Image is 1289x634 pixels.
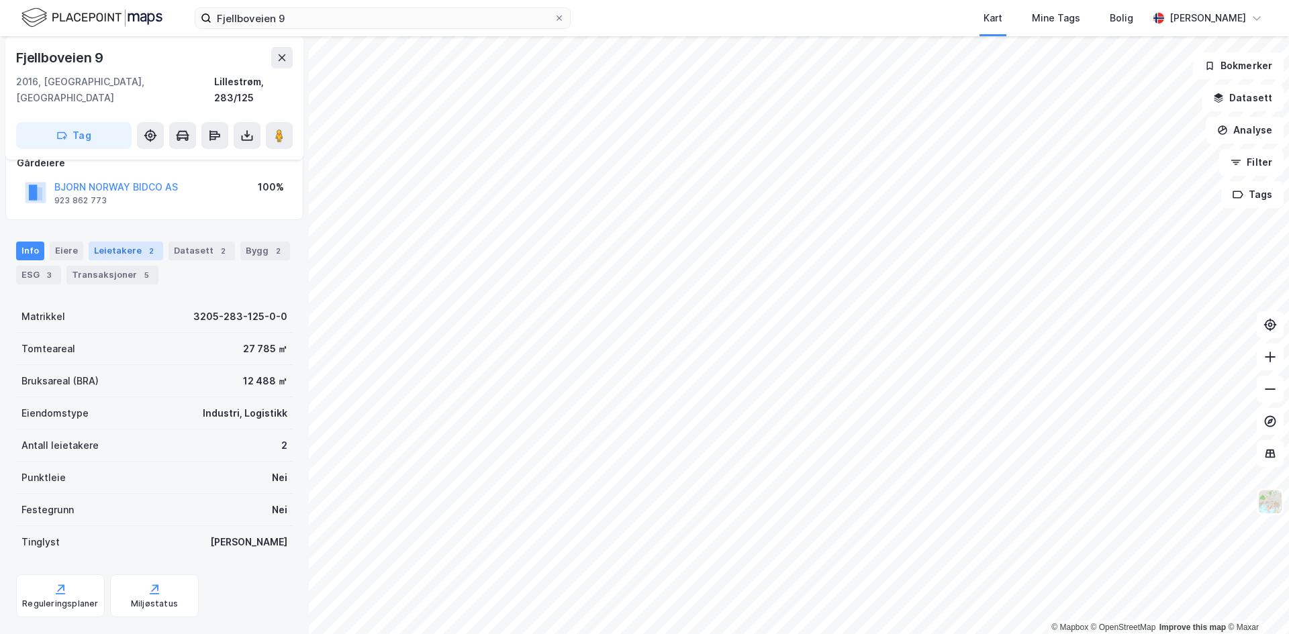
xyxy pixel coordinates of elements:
div: Info [16,242,44,260]
div: 12 488 ㎡ [243,373,287,389]
div: Kart [984,10,1002,26]
div: Mine Tags [1032,10,1080,26]
a: Mapbox [1051,623,1088,632]
div: Antall leietakere [21,437,99,454]
div: Datasett [169,242,235,260]
div: 100% [258,179,284,195]
div: 3205-283-125-0-0 [193,309,287,325]
div: 2016, [GEOGRAPHIC_DATA], [GEOGRAPHIC_DATA] [16,74,214,106]
div: 923 862 773 [54,195,107,206]
div: Nei [272,470,287,486]
div: Fjellboveien 9 [16,47,106,68]
div: 2 [216,244,230,258]
img: logo.f888ab2527a4732fd821a326f86c7f29.svg [21,6,162,30]
div: Leietakere [89,242,163,260]
div: Industri, Logistikk [203,405,287,421]
div: Punktleie [21,470,66,486]
div: 27 785 ㎡ [243,341,287,357]
div: 2 [281,437,287,454]
button: Datasett [1202,85,1284,111]
button: Bokmerker [1193,52,1284,79]
div: Tinglyst [21,534,60,550]
div: Eiendomstype [21,405,89,421]
div: Bygg [240,242,290,260]
input: Søk på adresse, matrikkel, gårdeiere, leietakere eller personer [211,8,554,28]
div: Transaksjoner [66,266,158,284]
button: Tag [16,122,132,149]
img: Z [1257,489,1283,515]
div: Tomteareal [21,341,75,357]
div: Miljøstatus [131,598,178,609]
div: Lillestrøm, 283/125 [214,74,293,106]
div: Bolig [1110,10,1133,26]
div: Reguleringsplaner [22,598,98,609]
a: OpenStreetMap [1091,623,1156,632]
div: [PERSON_NAME] [210,534,287,550]
div: 3 [42,268,56,282]
button: Analyse [1206,117,1284,144]
iframe: Chat Widget [1222,570,1289,634]
div: Eiere [50,242,83,260]
div: Gårdeiere [17,155,292,171]
div: ESG [16,266,61,284]
div: Matrikkel [21,309,65,325]
div: Festegrunn [21,502,74,518]
div: Nei [272,502,287,518]
a: Improve this map [1159,623,1226,632]
button: Filter [1219,149,1284,176]
div: 2 [144,244,158,258]
div: Bruksareal (BRA) [21,373,99,389]
div: 5 [140,268,153,282]
div: [PERSON_NAME] [1169,10,1246,26]
button: Tags [1221,181,1284,208]
div: 2 [271,244,285,258]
